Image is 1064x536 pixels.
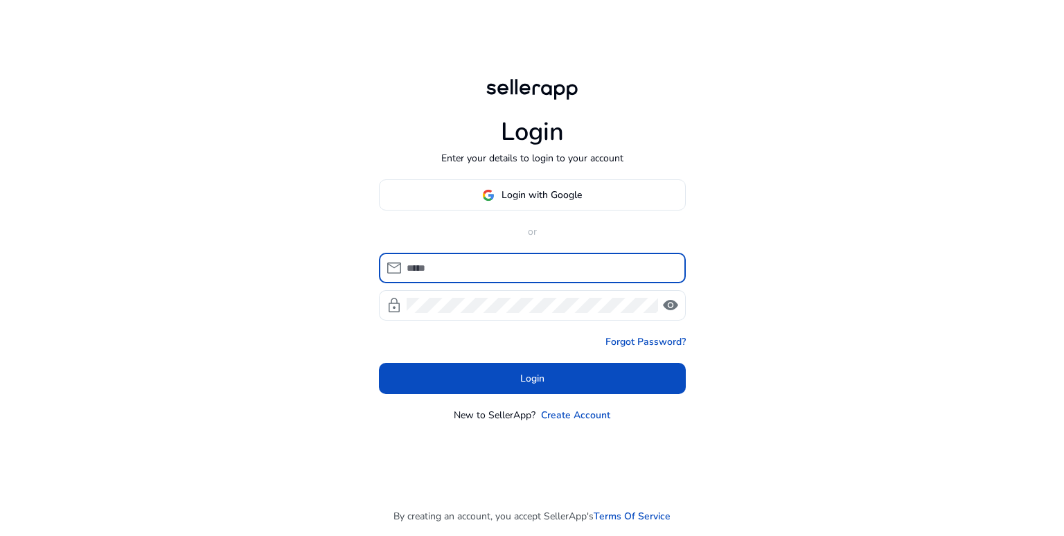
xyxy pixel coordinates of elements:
a: Create Account [541,408,610,422]
p: New to SellerApp? [454,408,535,422]
p: Enter your details to login to your account [441,151,623,166]
span: mail [386,260,402,276]
a: Forgot Password? [605,334,686,349]
span: lock [386,297,402,314]
span: Login [520,371,544,386]
h1: Login [501,117,564,147]
p: or [379,224,686,239]
span: Login with Google [502,188,582,202]
img: google-logo.svg [482,189,495,202]
button: Login [379,363,686,394]
button: Login with Google [379,179,686,211]
span: visibility [662,297,679,314]
a: Terms Of Service [594,509,671,524]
